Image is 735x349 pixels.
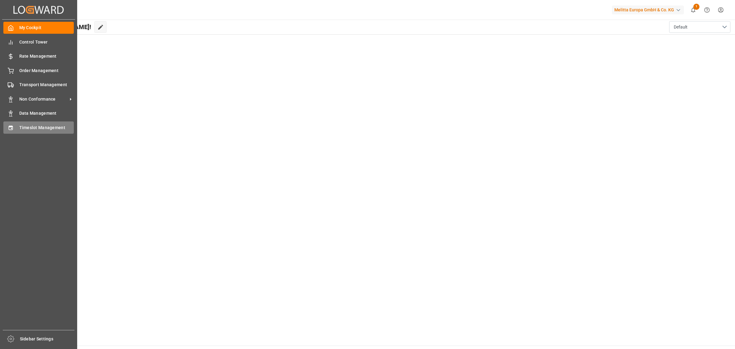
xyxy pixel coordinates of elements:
a: Timeslot Management [3,121,74,133]
button: Help Center [700,3,714,17]
button: Melitta Europa GmbH & Co. KG [612,4,686,16]
span: Rate Management [19,53,74,59]
button: show 1 new notifications [686,3,700,17]
a: Data Management [3,107,74,119]
span: My Cockpit [19,25,74,31]
span: Data Management [19,110,74,117]
span: Sidebar Settings [20,336,75,342]
a: Order Management [3,64,74,76]
a: Control Tower [3,36,74,48]
div: Melitta Europa GmbH & Co. KG [612,6,684,14]
span: Transport Management [19,82,74,88]
span: Order Management [19,67,74,74]
a: Rate Management [3,50,74,62]
span: 1 [693,4,699,10]
span: Control Tower [19,39,74,45]
span: Default [674,24,688,30]
a: Transport Management [3,79,74,91]
a: My Cockpit [3,22,74,34]
span: Timeslot Management [19,125,74,131]
span: Non Conformance [19,96,68,102]
button: open menu [669,21,730,33]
